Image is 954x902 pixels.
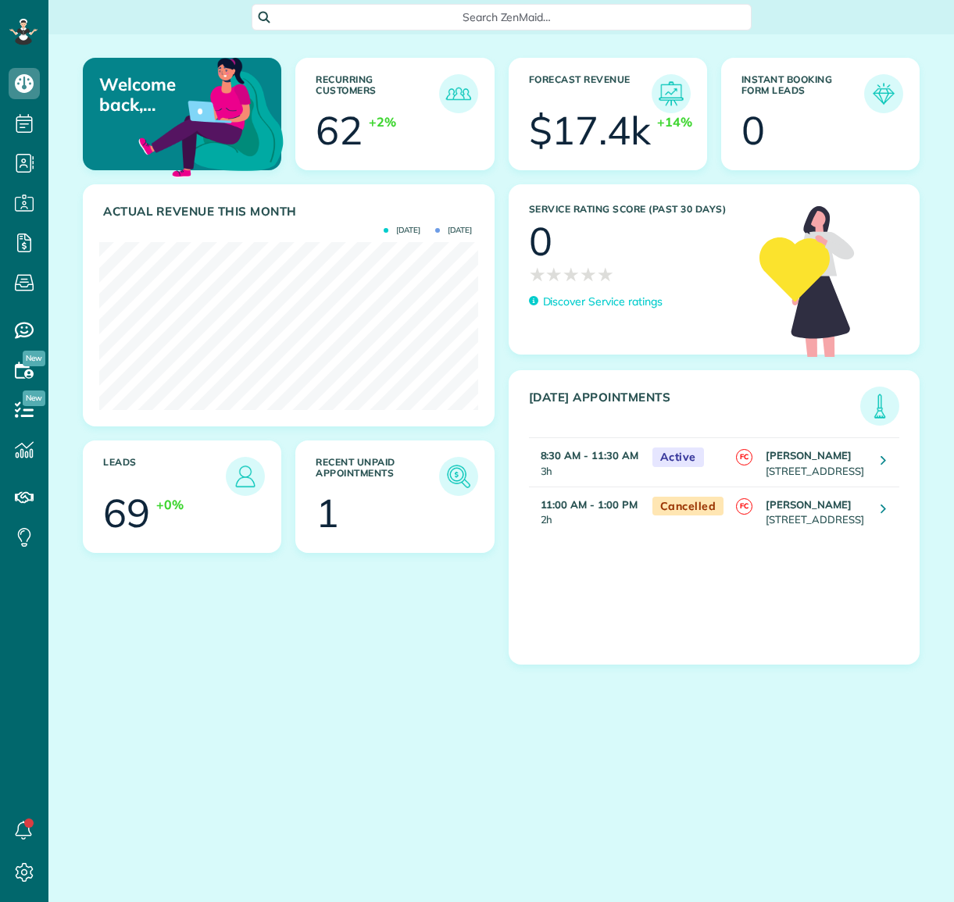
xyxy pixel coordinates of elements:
span: [DATE] [384,226,420,234]
img: icon_form_leads-04211a6a04a5b2264e4ee56bc0799ec3eb69b7e499cbb523a139df1d13a81ae0.png [868,78,899,109]
span: FC [736,498,752,515]
td: 3h [529,438,645,487]
span: New [23,351,45,366]
h3: Instant Booking Form Leads [741,74,864,113]
td: [STREET_ADDRESS] [762,438,870,487]
strong: 8:30 AM - 11:30 AM [541,449,638,462]
span: FC [736,449,752,465]
p: Welcome back, [PERSON_NAME] AND [PERSON_NAME]! [99,74,216,116]
h3: Recurring Customers [316,74,438,113]
div: +0% [156,496,184,514]
div: 0 [529,222,552,261]
img: dashboard_welcome-42a62b7d889689a78055ac9021e634bf52bae3f8056760290aed330b23ab8690.png [135,40,287,191]
h3: Service Rating score (past 30 days) [529,204,745,215]
strong: 11:00 AM - 1:00 PM [541,498,638,511]
span: ★ [580,261,597,288]
div: 1 [316,494,339,533]
p: Discover Service ratings [543,294,663,310]
img: icon_todays_appointments-901f7ab196bb0bea1936b74009e4eb5ffbc2d2711fa7634e0d609ed5ef32b18b.png [864,390,895,422]
span: ★ [563,261,580,288]
div: 0 [741,111,765,150]
strong: [PERSON_NAME] [766,498,852,511]
h3: Recent unpaid appointments [316,457,438,496]
strong: [PERSON_NAME] [766,449,852,462]
img: icon_recurring_customers-cf858462ba22bcd05b5a5880d41d6543d210077de5bb9ebc9590e49fd87d84ed.png [443,78,474,109]
span: ★ [529,261,546,288]
span: [DATE] [435,226,472,234]
img: icon_leads-1bed01f49abd5b7fead27621c3d59655bb73ed531f8eeb49469d10e621d6b896.png [230,461,261,492]
h3: Actual Revenue this month [103,205,478,219]
span: Active [652,447,704,467]
div: +14% [657,113,692,131]
img: icon_forecast_revenue-8c13a41c7ed35a8dcfafea3cbb826a0462acb37728057bba2d056411b612bbbe.png [656,78,687,109]
div: $17.4k [529,111,652,150]
span: ★ [545,261,563,288]
td: [STREET_ADDRESS] [762,487,870,535]
h3: Forecast Revenue [529,74,652,113]
span: New [23,390,45,406]
span: Cancelled [652,497,724,516]
td: 2h [529,487,645,535]
div: 69 [103,494,150,533]
a: Discover Service ratings [529,294,663,310]
span: ★ [597,261,614,288]
h3: [DATE] Appointments [529,390,861,426]
img: icon_unpaid_appointments-47b8ce3997adf2238b356f14209ab4cced10bd1f174958f3ca8f1d0dd7fffeee.png [443,461,474,492]
div: 62 [316,111,363,150]
h3: Leads [103,457,226,496]
div: +2% [369,113,396,131]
